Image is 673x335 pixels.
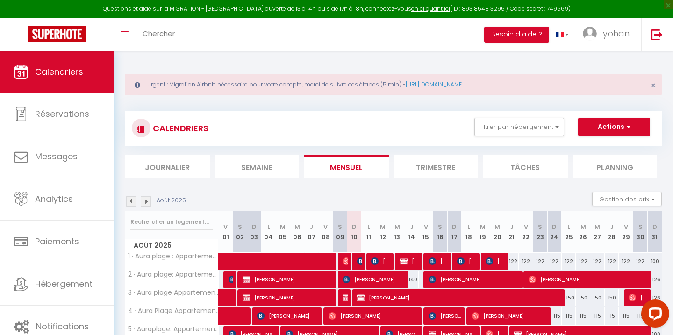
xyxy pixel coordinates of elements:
[347,211,362,253] th: 10
[590,253,605,270] div: 122
[484,27,549,43] button: Besoin d'aide ?
[157,196,186,205] p: Août 2025
[343,252,347,270] span: [PERSON_NAME]
[647,253,662,270] div: 100
[323,222,328,231] abbr: V
[619,211,633,253] th: 29
[462,211,476,253] th: 18
[394,222,400,231] abbr: M
[533,253,548,270] div: 122
[486,252,505,270] span: [PERSON_NAME]
[252,222,257,231] abbr: D
[651,29,663,40] img: logout
[125,239,218,252] span: Août 2025
[610,222,614,231] abbr: J
[476,211,490,253] th: 19
[267,222,270,231] abbr: L
[404,271,419,288] div: 140
[494,222,500,231] abbr: M
[452,222,457,231] abbr: D
[576,211,590,253] th: 26
[36,321,89,332] span: Notifications
[127,271,220,278] span: 2 · Aura plage: Appartement Sunrise
[28,26,86,42] img: Super Booking
[419,211,433,253] th: 15
[651,79,656,91] span: ×
[510,222,514,231] abbr: J
[504,253,519,270] div: 122
[400,252,419,270] span: [PERSON_NAME]
[567,222,570,231] abbr: L
[578,118,650,136] button: Actions
[576,289,590,306] div: 150
[592,192,662,206] button: Gestion des prix
[219,211,233,253] th: 01
[605,289,619,306] div: 150
[519,253,533,270] div: 122
[35,235,79,247] span: Paiements
[576,307,590,325] div: 115
[547,211,562,253] th: 24
[647,289,662,306] div: 126
[223,222,228,231] abbr: V
[371,252,390,270] span: [PERSON_NAME]
[457,252,476,270] span: [DATE][PERSON_NAME]
[552,222,557,231] abbr: D
[633,253,648,270] div: 122
[576,253,590,270] div: 122
[361,211,376,253] th: 11
[280,222,286,231] abbr: M
[367,222,370,231] abbr: L
[238,222,242,231] abbr: S
[533,211,548,253] th: 23
[390,211,405,253] th: 13
[647,271,662,288] div: 126
[424,222,428,231] abbr: V
[647,211,662,253] th: 31
[429,307,462,325] span: [PERSON_NAME]
[357,289,565,306] span: [PERSON_NAME]
[651,81,656,90] button: Close
[150,118,208,139] h3: CALENDRIERS
[294,222,300,231] abbr: M
[290,211,304,253] th: 06
[524,222,528,231] abbr: V
[474,118,564,136] button: Filtrer par hébergement
[404,211,419,253] th: 14
[343,271,405,288] span: [PERSON_NAME]
[562,211,576,253] th: 25
[243,271,334,288] span: [PERSON_NAME]
[276,211,290,253] th: 05
[352,222,357,231] abbr: D
[229,271,233,288] span: [PERSON_NAME]
[338,222,342,231] abbr: S
[519,211,533,253] th: 22
[136,18,182,51] a: Chercher
[490,211,505,253] th: 20
[480,222,486,231] abbr: M
[130,214,213,230] input: Rechercher un logement...
[394,155,479,178] li: Trimestre
[35,66,83,78] span: Calendriers
[411,5,450,13] a: en cliquant ici
[127,307,220,314] span: 4 · Aura Plage Appartement Aura
[304,211,319,253] th: 07
[619,307,633,325] div: 115
[343,289,347,306] span: [PERSON_NAME]
[357,252,362,270] span: [PERSON_NAME]
[447,211,462,253] th: 17
[638,222,643,231] abbr: S
[380,222,386,231] abbr: M
[538,222,542,231] abbr: S
[433,211,447,253] th: 16
[605,253,619,270] div: 122
[467,222,470,231] abbr: L
[257,307,320,325] span: [PERSON_NAME]
[583,27,597,41] img: ...
[605,211,619,253] th: 28
[652,222,657,231] abbr: D
[633,307,648,325] div: 115
[562,289,576,306] div: 150
[304,155,389,178] li: Mensuel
